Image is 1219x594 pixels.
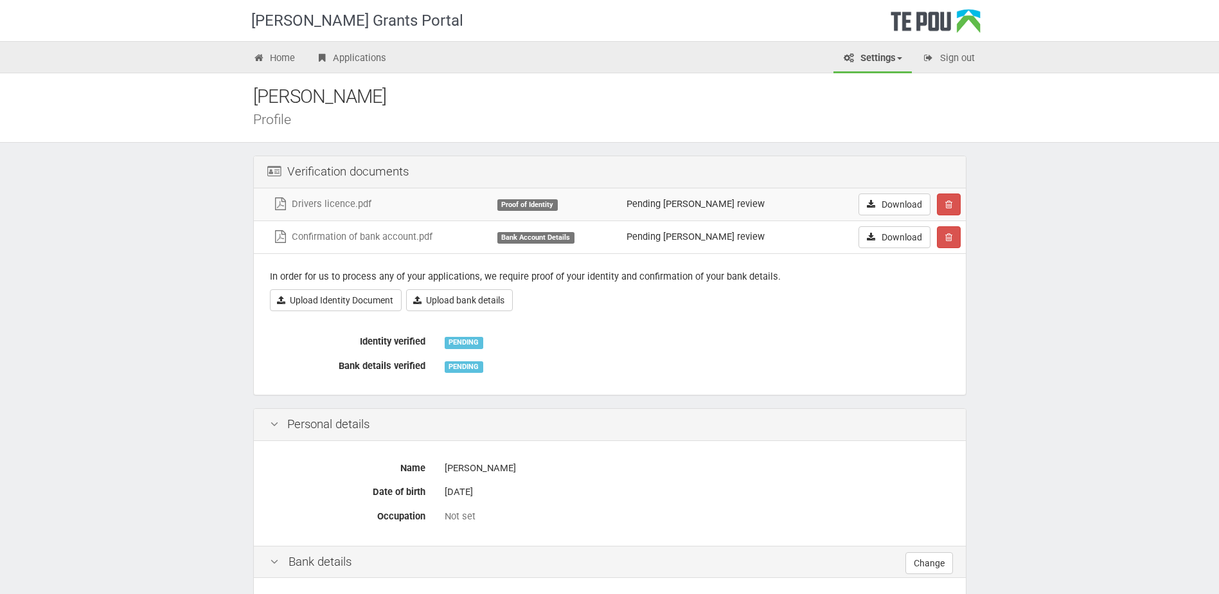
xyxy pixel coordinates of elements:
[272,231,432,242] a: Confirmation of bank account.pdf
[621,221,817,253] td: Pending [PERSON_NAME] review
[445,337,483,348] div: PENDING
[621,188,817,221] td: Pending [PERSON_NAME] review
[260,457,435,475] label: Name
[260,481,435,499] label: Date of birth
[260,355,435,373] label: Bank details verified
[497,232,574,244] div: Bank Account Details
[859,194,930,215] a: Download
[891,9,981,41] div: Te Pou Logo
[270,289,402,311] a: Upload Identity Document
[254,156,966,188] div: Verification documents
[260,505,435,523] label: Occupation
[254,546,966,579] div: Bank details
[406,289,513,311] a: Upload bank details
[254,409,966,441] div: Personal details
[244,45,305,73] a: Home
[497,199,558,211] div: Proof of Identity
[272,198,371,210] a: Drivers licence.pdf
[445,361,483,373] div: PENDING
[445,481,950,503] div: [DATE]
[913,45,984,73] a: Sign out
[445,510,950,523] div: Not set
[859,226,930,248] a: Download
[306,45,396,73] a: Applications
[253,83,986,111] div: [PERSON_NAME]
[253,113,986,126] div: Profile
[905,552,953,574] a: Change
[260,330,435,348] label: Identity verified
[445,457,950,480] div: [PERSON_NAME]
[270,270,950,283] p: In order for us to process any of your applications, we require proof of your identity and confir...
[833,45,912,73] a: Settings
